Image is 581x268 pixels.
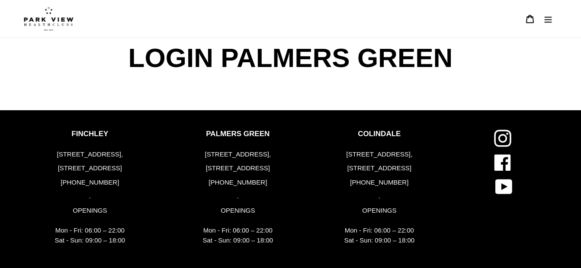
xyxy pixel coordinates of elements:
button: Menu [539,10,557,28]
p: PALMERS GREEN [203,130,273,138]
p: Mon - Fri: 06:00 – 22:00 Sat - Sun: 09:00 – 18:00 [55,226,125,245]
p: [STREET_ADDRESS] [344,163,415,173]
p: Mon - Fri: 06:00 – 22:00 Sat - Sun: 09:00 – 18:00 [344,226,415,245]
p: [PHONE_NUMBER] [203,178,273,188]
p: . [55,191,125,201]
p: [STREET_ADDRESS] [203,163,273,173]
span: LOGIN PALMERS GREEN [126,38,455,78]
p: OPENINGS [55,206,125,216]
p: [PHONE_NUMBER] [344,178,415,188]
img: Park view health clubs is a gym near you. [24,6,74,31]
p: FINCHLEY [55,130,125,138]
p: [STREET_ADDRESS], [203,150,273,160]
p: Mon - Fri: 06:00 – 22:00 Sat - Sun: 09:00 – 18:00 [203,226,273,245]
p: [STREET_ADDRESS] [55,163,125,173]
p: [STREET_ADDRESS], [344,150,415,160]
p: OPENINGS [344,206,415,216]
p: . [344,191,415,201]
p: [PHONE_NUMBER] [55,178,125,188]
p: [STREET_ADDRESS], [55,150,125,160]
p: COLINDALE [344,130,415,138]
p: OPENINGS [203,206,273,216]
p: . [203,191,273,201]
